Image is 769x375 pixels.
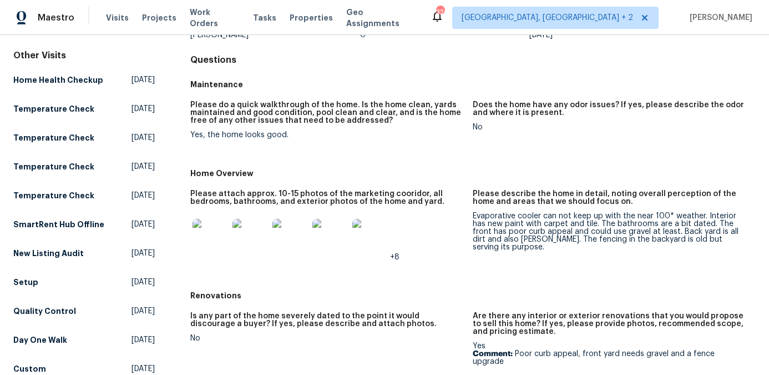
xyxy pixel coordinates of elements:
div: 0 [360,31,530,39]
span: Geo Assignments [346,7,417,29]
h5: Temperature Check [13,161,94,172]
a: Temperature Check[DATE] [13,157,155,177]
a: Setup[DATE] [13,272,155,292]
span: [DATE] [131,248,155,259]
a: SmartRent Hub Offline[DATE] [13,214,155,234]
h5: Temperature Check [13,190,94,201]
h5: Please attach approx. 10-15 photos of the marketing cooridor, all bedrooms, bathrooms, and exteri... [190,190,464,206]
h5: SmartRent Hub Offline [13,219,104,230]
a: Temperature Check[DATE] [13,99,155,119]
h5: Custom [13,363,46,374]
div: Yes, the home looks good. [190,131,464,139]
a: Home Health Checkup[DATE] [13,70,155,90]
h5: Please do a quick walkthrough of the home. Is the home clean, yards maintained and good condition... [190,101,464,124]
span: Maestro [38,12,74,23]
span: [DATE] [131,132,155,143]
span: Visits [106,12,129,23]
h5: Temperature Check [13,132,94,143]
span: [DATE] [131,334,155,346]
span: +8 [390,253,399,261]
a: Temperature Check[DATE] [13,186,155,206]
div: Other Visits [13,50,155,61]
div: No [190,334,464,342]
b: Comment: [473,350,513,358]
span: Projects [142,12,176,23]
span: Work Orders [190,7,240,29]
span: [DATE] [131,190,155,201]
h5: Setup [13,277,38,288]
div: [PERSON_NAME] [190,31,360,39]
h5: Quality Control [13,306,76,317]
div: Evaporative cooler can not keep up with the near 100* weather. Interior has new paint with carpet... [473,212,747,251]
span: [DATE] [131,219,155,230]
span: Tasks [253,14,276,22]
div: 32 [436,7,444,18]
h5: Temperature Check [13,103,94,114]
h5: Home Health Checkup [13,74,103,86]
h5: Please describe the home in detail, noting overall perception of the home and areas that we shoul... [473,190,747,206]
span: [DATE] [131,161,155,172]
span: [GEOGRAPHIC_DATA], [GEOGRAPHIC_DATA] + 2 [462,12,633,23]
span: [DATE] [131,74,155,86]
h5: Day One Walk [13,334,67,346]
span: Properties [290,12,333,23]
h5: Maintenance [190,79,756,90]
div: No [473,123,747,131]
span: [DATE] [131,103,155,114]
span: [PERSON_NAME] [685,12,752,23]
a: Temperature Check[DATE] [13,128,155,148]
a: New Listing Audit[DATE] [13,243,155,263]
h5: Is any part of the home severely dated to the point it would discourage a buyer? If yes, please d... [190,312,464,328]
h5: Does the home have any odor issues? If yes, please describe the odor and where it is present. [473,101,747,117]
a: Day One Walk[DATE] [13,330,155,350]
h5: New Listing Audit [13,248,84,259]
a: Quality Control[DATE] [13,301,155,321]
h5: Home Overview [190,168,756,179]
div: [DATE] [529,31,699,39]
h5: Renovations [190,290,756,301]
h5: Are there any interior or exterior renovations that you would propose to sell this home? If yes, ... [473,312,747,336]
span: [DATE] [131,363,155,374]
span: [DATE] [131,277,155,288]
p: Poor curb appeal, front yard needs gravel and a fence upgrade [473,350,747,366]
h4: Questions [190,54,756,66]
span: [DATE] [131,306,155,317]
